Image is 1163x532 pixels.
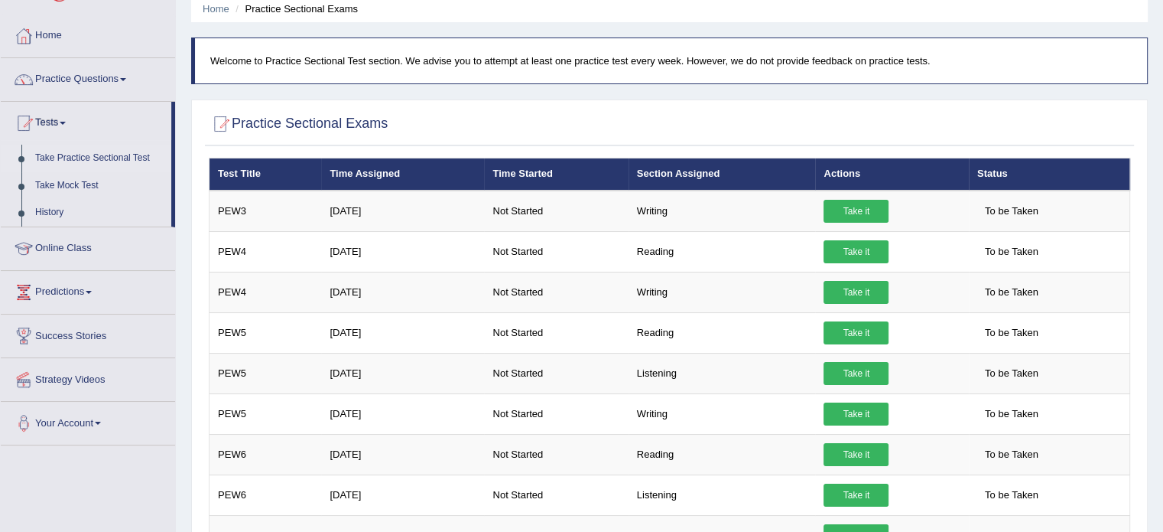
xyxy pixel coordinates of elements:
[321,272,484,312] td: [DATE]
[210,353,322,393] td: PEW5
[321,353,484,393] td: [DATE]
[484,191,628,232] td: Not Started
[210,434,322,475] td: PEW6
[815,158,968,191] th: Actions
[209,113,388,135] h2: Practice Sectional Exams
[28,145,171,172] a: Take Practice Sectional Test
[1,358,175,397] a: Strategy Videos
[824,484,888,507] a: Take it
[321,312,484,353] td: [DATE]
[977,403,1046,426] span: To be Taken
[1,227,175,266] a: Online Class
[977,281,1046,304] span: To be Taken
[210,312,322,353] td: PEW5
[1,271,175,309] a: Predictions
[824,362,888,385] a: Take it
[629,272,816,312] td: Writing
[28,172,171,200] a: Take Mock Test
[824,200,888,223] a: Take it
[210,158,322,191] th: Test Title
[484,231,628,272] td: Not Started
[629,393,816,434] td: Writing
[977,362,1046,385] span: To be Taken
[321,191,484,232] td: [DATE]
[210,393,322,434] td: PEW5
[210,231,322,272] td: PEW4
[977,200,1046,223] span: To be Taken
[210,54,1132,68] p: Welcome to Practice Sectional Test section. We advise you to attempt at least one practice test e...
[1,15,175,53] a: Home
[484,434,628,475] td: Not Started
[824,403,888,426] a: Take it
[629,475,816,515] td: Listening
[1,102,171,140] a: Tests
[824,240,888,263] a: Take it
[210,475,322,515] td: PEW6
[321,475,484,515] td: [DATE]
[321,158,484,191] th: Time Assigned
[977,321,1046,344] span: To be Taken
[232,2,358,16] li: Practice Sectional Exams
[1,58,175,96] a: Practice Questions
[321,231,484,272] td: [DATE]
[629,158,816,191] th: Section Assigned
[629,312,816,353] td: Reading
[28,199,171,227] a: History
[203,3,229,15] a: Home
[484,393,628,434] td: Not Started
[824,443,888,466] a: Take it
[629,231,816,272] td: Reading
[824,281,888,304] a: Take it
[977,484,1046,507] span: To be Taken
[977,240,1046,263] span: To be Taken
[1,402,175,440] a: Your Account
[321,393,484,434] td: [DATE]
[210,272,322,312] td: PEW4
[824,321,888,344] a: Take it
[484,312,628,353] td: Not Started
[1,315,175,353] a: Success Stories
[629,191,816,232] td: Writing
[484,272,628,312] td: Not Started
[629,353,816,393] td: Listening
[210,191,322,232] td: PEW3
[629,434,816,475] td: Reading
[484,158,628,191] th: Time Started
[484,475,628,515] td: Not Started
[484,353,628,393] td: Not Started
[321,434,484,475] td: [DATE]
[969,158,1130,191] th: Status
[977,443,1046,466] span: To be Taken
